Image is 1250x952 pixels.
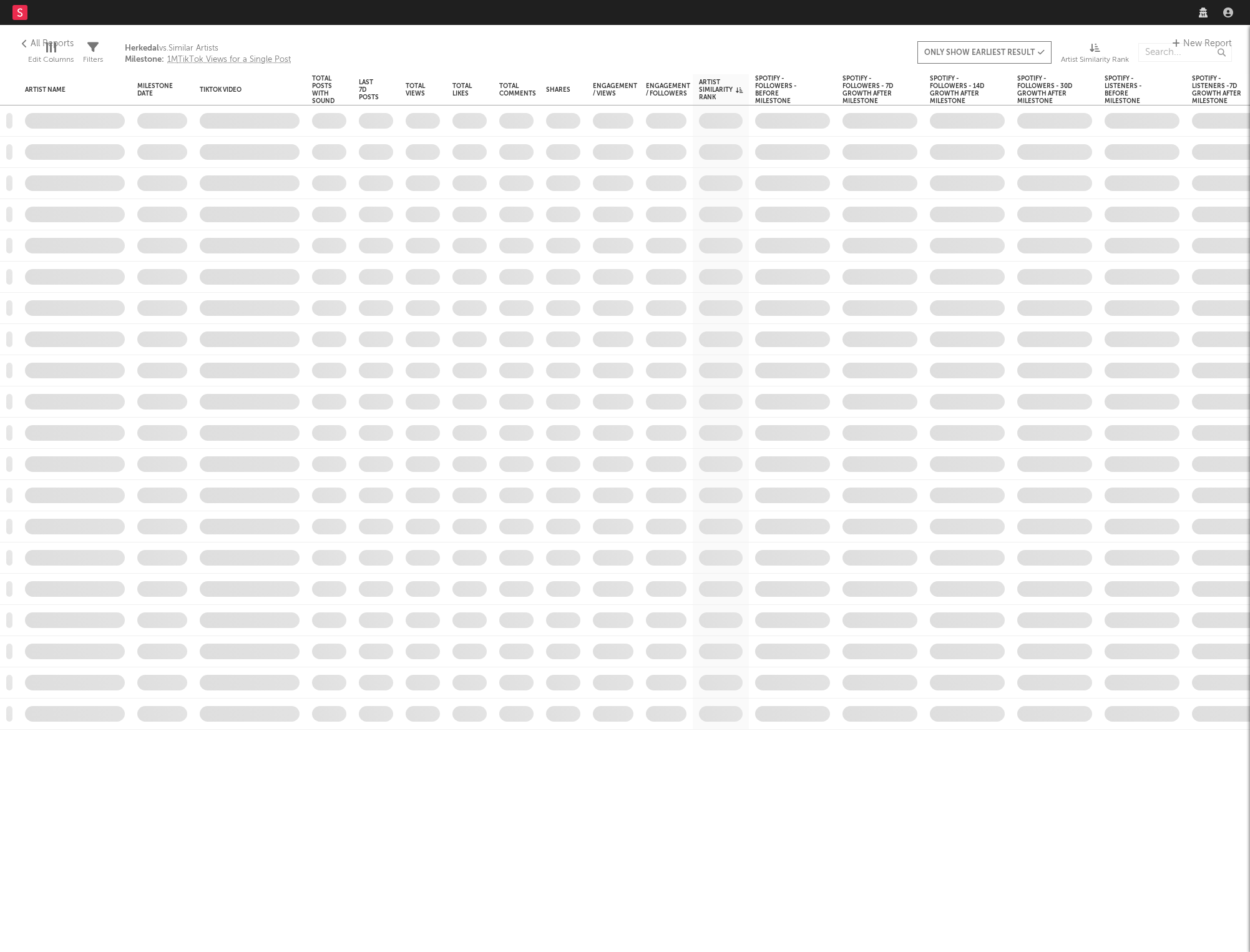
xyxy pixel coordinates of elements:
a: All Reports [19,36,74,51]
a: New Report [1169,36,1232,51]
div: Engagement / Followers [646,82,690,97]
div: Total Comments [499,82,536,97]
div: Engagement / Views [593,82,637,97]
div: Spotify - Followers - 30D Growth after Milestone [1017,75,1073,105]
div: Shares [546,86,570,94]
div: TikTok Video [200,86,281,94]
div: Spotify - Followers - 7D Growth after Milestone [842,75,899,105]
div: Total Posts with Sound [312,75,334,105]
div: Spotify - Listeners -7D Growth after Milestone [1192,75,1248,105]
div: Spotify - Followers - 14D Growth after Milestone [930,75,986,105]
div: Total Likes [452,82,472,97]
div: Spotify - Followers - before Milestone [755,75,811,105]
div: Milestone Date [137,82,173,97]
b: Milestone: [125,56,164,64]
div: Artist Name [25,86,106,94]
div: Last 7D Posts [359,79,379,101]
div: Artist Similarity Rank [699,79,743,101]
div: Total Views [406,82,425,97]
div: Spotify - Listeners - before Milestone [1105,75,1161,105]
